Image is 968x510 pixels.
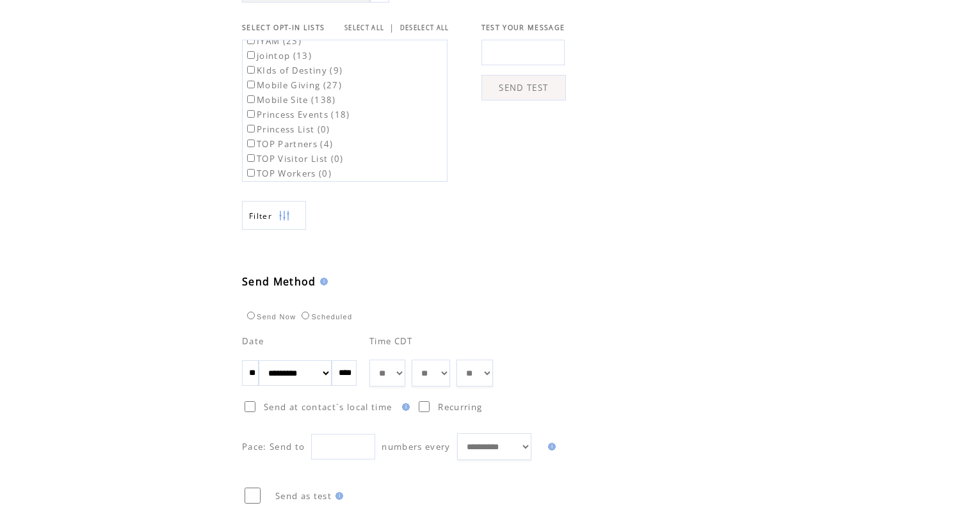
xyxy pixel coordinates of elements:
span: numbers every [382,441,450,452]
input: IYAM (23) [247,36,255,44]
input: jointop (13) [247,51,255,59]
label: Scheduled [298,313,352,321]
span: Send as test [275,490,332,502]
a: DESELECT ALL [400,24,449,32]
span: SELECT OPT-IN LISTS [242,23,325,32]
img: help.gif [332,492,343,500]
input: TOP Visitor List (0) [247,154,255,162]
span: | [389,22,394,33]
a: SEND TEST [481,75,566,100]
input: Send Now [247,312,255,319]
a: Filter [242,201,306,230]
img: help.gif [544,443,556,450]
input: TOP Partners (4) [247,139,255,147]
span: Send Method [242,275,316,289]
input: Mobile Site (138) [247,95,255,103]
span: TEST YOUR MESSAGE [481,23,565,32]
label: IYAM (23) [245,35,302,47]
label: TOP Visitor List (0) [245,153,344,164]
img: help.gif [316,278,328,285]
label: Send Now [244,313,296,321]
label: Mobile Giving (27) [245,79,342,91]
span: Show filters [249,211,272,221]
label: Mobile Site (138) [245,94,336,106]
label: Princess Events (18) [245,109,350,120]
img: help.gif [398,403,410,411]
input: TOP Workers (0) [247,169,255,177]
span: Time CDT [369,335,413,347]
label: TOP Partners (4) [245,138,333,150]
input: Princess Events (18) [247,110,255,118]
a: SELECT ALL [344,24,384,32]
span: Pace: Send to [242,441,305,452]
input: Mobile Giving (27) [247,81,255,88]
input: Princess List (0) [247,125,255,132]
input: Scheduled [302,312,309,319]
span: Send at contact`s local time [264,401,392,413]
span: Date [242,335,264,347]
label: KIds of Destiny (9) [245,65,343,76]
input: KIds of Destiny (9) [247,66,255,74]
img: filters.png [278,202,290,230]
label: jointop (13) [245,50,312,61]
span: Recurring [438,401,482,413]
label: Princess List (0) [245,124,330,135]
label: TOP Workers (0) [245,168,332,179]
